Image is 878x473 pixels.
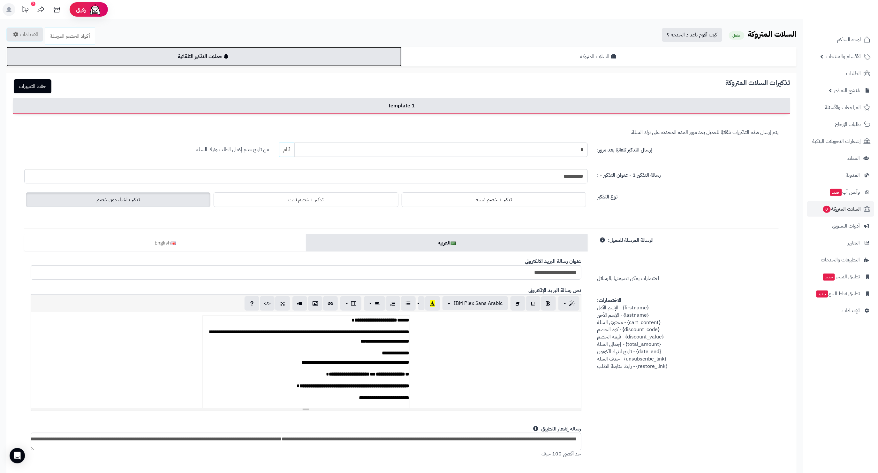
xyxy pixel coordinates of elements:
[454,299,503,307] span: IBM Plex Sans Arabic
[597,297,622,304] strong: الاختصارات:
[807,32,874,47] a: لوحة التحكم
[26,425,586,458] div: حد أقصى 100 حرف
[24,234,306,252] a: English
[171,242,176,245] img: en-gb.png
[837,35,861,44] span: لوحة التحكم
[807,66,874,81] a: الطلبات
[807,235,874,251] a: التقارير
[848,154,860,163] span: العملاء
[826,52,861,61] span: الأقسام والمنتجات
[6,47,402,66] a: حملات التذكير التلقائية
[541,425,581,433] b: رسالة إشعار التطبيق
[31,2,35,6] div: 7
[96,196,140,204] span: تذكير بالشراء دون خصم
[14,79,51,93] button: حفظ التغييرات
[597,236,667,370] span: اختصارات يمكن تضيمنها بالرسائل {firstname} - الإسم الأول {lastname} - الإسم الأخير {cart_content}...
[726,78,790,88] b: تذكيرات السلات المتروكة
[6,27,43,42] a: الاعدادات
[813,137,861,146] span: إشعارات التحويلات البنكية
[306,234,587,252] a: العربية
[816,289,860,298] span: تطبيق نقاط البيع
[807,134,874,149] a: إشعارات التحويلات البنكية
[816,291,828,298] span: جديد
[846,171,860,180] span: المدونة
[825,103,861,112] span: المراجعات والأسئلة
[807,286,874,301] a: تطبيق نقاط البيعجديد
[830,189,842,196] span: جديد
[821,255,860,264] span: التطبيقات والخدمات
[829,188,860,197] span: وآتس آب
[822,272,860,281] span: تطبيق المتجر
[823,274,835,281] span: جديد
[525,258,581,265] b: عنوان رسالة البريد الالكتروني
[451,242,456,245] img: ar.png
[76,6,86,13] span: رفيق
[402,47,797,66] a: السلات المتروكة
[662,28,722,42] a: كيف أقوم باعداد الخدمة ؟
[807,100,874,115] a: المراجعات والأسئلة
[807,218,874,234] a: أدوات التسويق
[807,303,874,318] a: الإعدادات
[443,296,508,310] button: IBM Plex Sans Arabic
[597,144,652,154] label: إرسال التذكير تلقائيًا بعد مرور:
[288,196,323,204] span: تذكير + خصم ثابت
[45,27,95,45] a: أكواد الخصم المرسلة
[13,98,790,114] a: Template 1
[832,221,860,230] span: أدوات التسويق
[89,3,102,16] img: ai-face.png
[597,169,661,179] label: رسالة التذكير 1 - عنوان التذكير - :
[17,3,33,18] a: تحديثات المنصة
[835,86,860,95] span: مُنشئ النماذج
[748,28,797,40] b: السلات المتروكة
[529,287,581,294] b: نص رسالة البريد الإلكتروني
[10,448,25,463] div: Open Intercom Messenger
[807,117,874,132] a: طلبات الإرجاع
[279,143,294,157] span: أيام
[608,234,654,244] label: الرسالة المرسلة للعميل:
[822,205,861,213] span: السلات المتروكة
[196,146,269,153] span: من تاريخ عدم إكمال الطلب وترك السلة
[476,196,512,204] span: تذكير + خصم نسبة
[823,206,831,213] span: 0
[846,69,861,78] span: الطلبات
[807,184,874,200] a: وآتس آبجديد
[597,191,618,201] label: نوع التذكير
[807,269,874,284] a: تطبيق المتجرجديد
[835,120,861,129] span: طلبات الإرجاع
[807,167,874,183] a: المدونة
[631,128,779,136] small: يتم إرسال هذه التذكيرات تلقائيًا للعميل بعد مرور المدة المحددة على ترك السلة.
[807,201,874,217] a: السلات المتروكة0
[807,151,874,166] a: العملاء
[807,252,874,268] a: التطبيقات والخدمات
[848,238,860,247] span: التقارير
[842,306,860,315] span: الإعدادات
[729,31,745,40] small: مفعل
